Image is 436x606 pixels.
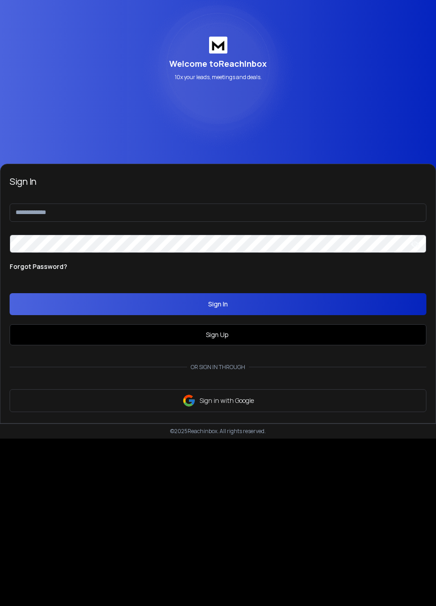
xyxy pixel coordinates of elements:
[187,364,249,371] p: Or sign in through
[170,428,266,435] p: © 2025 Reachinbox. All rights reserved.
[206,330,230,339] a: Sign Up
[10,389,426,412] button: Sign in with Google
[175,74,262,81] p: 10x your leads, meetings and deals.
[199,396,254,405] p: Sign in with Google
[10,293,426,315] button: Sign In
[10,175,426,188] h3: Sign In
[169,57,267,70] p: Welcome to ReachInbox
[209,37,227,54] img: logo
[10,262,67,271] p: Forgot Password?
